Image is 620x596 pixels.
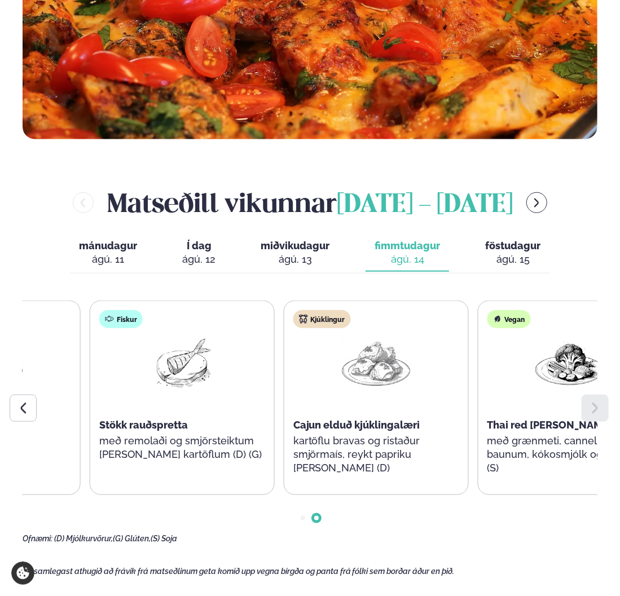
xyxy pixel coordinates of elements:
[487,419,612,431] span: Thai red [PERSON_NAME]
[11,562,34,585] a: Cookie settings
[261,253,329,266] div: ágú. 13
[375,253,440,266] div: ágú. 14
[146,337,218,390] img: Fish.png
[99,310,143,328] div: Fiskur
[293,434,459,475] p: kartöflu bravas og ristaður smjörmaís, reykt papriku [PERSON_NAME] (D)
[375,240,440,251] span: fimmtudagur
[23,534,52,543] span: Ofnæmi:
[299,315,308,324] img: chicken.svg
[485,240,540,251] span: föstudagur
[293,419,420,431] span: Cajun elduð kjúklingalæri
[301,516,305,520] span: Go to slide 1
[314,516,319,520] span: Go to slide 2
[107,184,513,221] h2: Matseðill vikunnar
[151,534,177,543] span: (S) Soja
[73,192,94,213] button: menu-btn-left
[340,337,412,390] img: Chicken-thighs.png
[261,240,329,251] span: miðvikudagur
[99,419,188,431] span: Stökk rauðspretta
[252,235,338,272] button: miðvikudagur ágú. 13
[493,315,502,324] img: Vegan.svg
[54,534,113,543] span: (D) Mjólkurvörur,
[70,235,146,272] button: mánudagur ágú. 11
[487,310,530,328] div: Vegan
[526,192,547,213] button: menu-btn-right
[173,235,225,272] button: Í dag ágú. 12
[79,253,137,266] div: ágú. 11
[113,534,151,543] span: (G) Glúten,
[182,253,216,266] div: ágú. 12
[99,434,265,461] p: með remolaði og smjörsteiktum [PERSON_NAME] kartöflum (D) (G)
[23,567,455,576] span: Vinsamlegast athugið að frávik frá matseðlinum geta komið upp vegna birgða og panta frá fólki sem...
[485,253,540,266] div: ágú. 15
[105,315,114,324] img: fish.svg
[476,235,549,272] button: föstudagur ágú. 15
[293,310,351,328] div: Kjúklingur
[366,235,449,272] button: fimmtudagur ágú. 14
[182,239,216,253] span: Í dag
[337,193,513,218] span: [DATE] - [DATE]
[534,337,606,390] img: Vegan.png
[79,240,137,251] span: mánudagur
